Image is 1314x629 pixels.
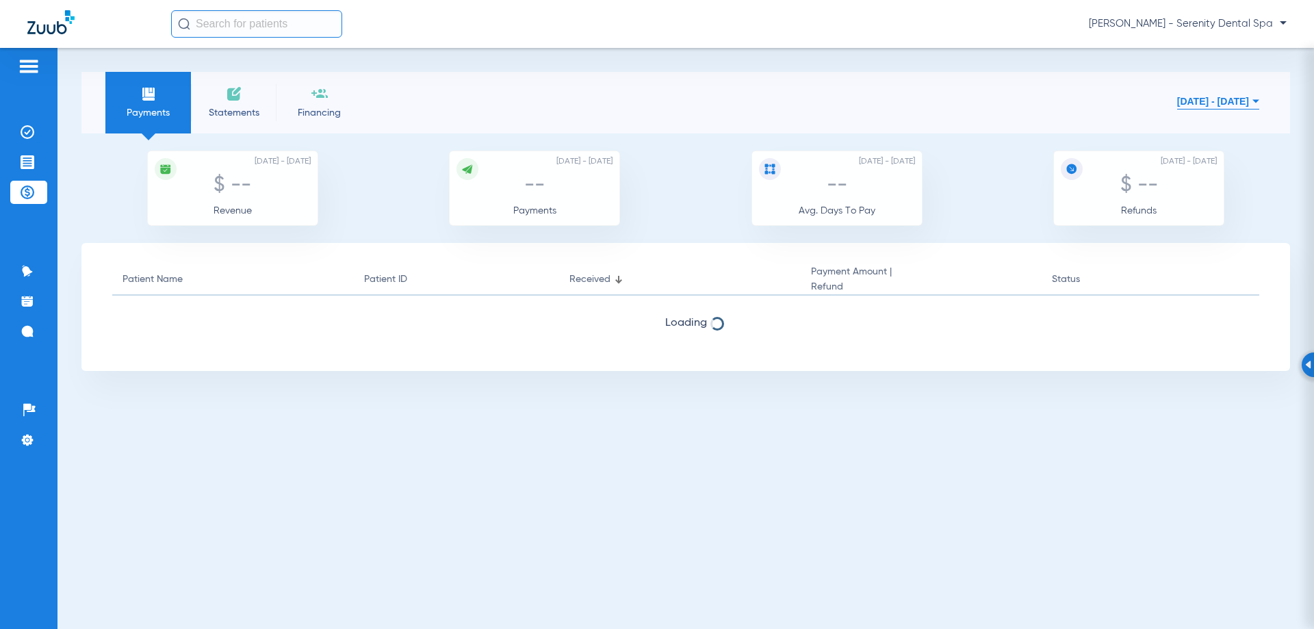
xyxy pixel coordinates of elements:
span: Refund [811,279,892,294]
div: Payment Amount | [811,264,892,294]
img: financing icon [311,86,328,102]
img: hamburger-icon [18,58,40,75]
div: Received [569,272,610,287]
img: icon [764,163,776,175]
div: Patient ID [364,272,407,287]
input: Search for patients [171,10,342,38]
img: invoices icon [226,86,242,102]
img: icon [159,163,172,175]
span: Refunds [1121,206,1157,216]
img: Zuub Logo [27,10,75,34]
div: Status [1052,272,1080,287]
div: Received [569,272,790,287]
div: Patient ID [364,272,549,287]
span: Statements [201,106,266,120]
div: Patient Name [123,272,183,287]
img: icon [1066,163,1078,175]
span: -- [827,175,847,196]
span: [DATE] - [DATE] [859,155,915,168]
button: [DATE] - [DATE] [1177,88,1259,115]
div: Patient Name [123,272,344,287]
img: Arrow [1305,361,1311,369]
img: icon [461,163,474,175]
span: $ -- [214,175,251,196]
span: -- [524,175,545,196]
span: [DATE] - [DATE] [255,155,311,168]
span: [DATE] - [DATE] [1161,155,1217,168]
span: [PERSON_NAME] - Serenity Dental Spa [1089,17,1287,31]
span: [DATE] - [DATE] [556,155,613,168]
span: Avg. Days To Pay [799,206,875,216]
span: Financing [287,106,352,120]
span: Loading [112,316,1259,330]
div: Status [1052,272,1213,287]
span: $ -- [1120,175,1158,196]
span: Payments [513,206,556,216]
img: payments icon [140,86,157,102]
span: Payments [116,106,181,120]
div: Payment Amount |Refund [811,264,1032,294]
img: Search Icon [178,18,190,30]
span: Revenue [214,206,252,216]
